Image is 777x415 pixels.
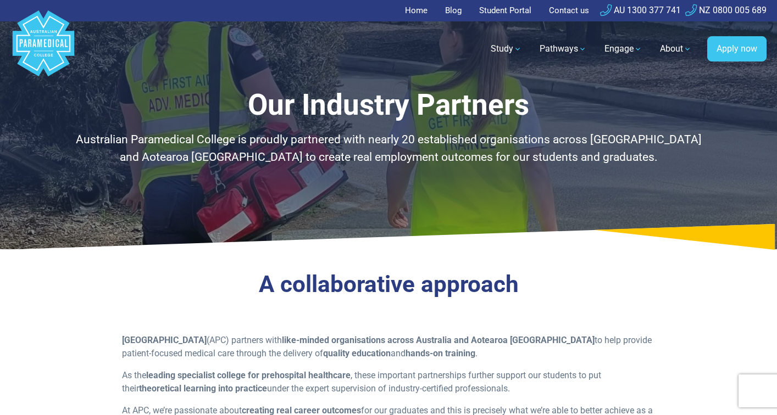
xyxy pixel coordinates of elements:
strong: theoretical learning into practice [139,383,267,394]
a: Apply now [707,36,767,61]
p: As the , these important partnerships further support our students to put their under the expert ... [122,369,656,395]
a: AU 1300 377 741 [600,5,681,15]
p: (APC) partners with to help provide patient-focused medical care through the delivery of and . [122,334,656,360]
strong: quality education [323,348,391,358]
strong: hands-on training [406,348,475,358]
h3: A collaborative approach [67,271,710,299]
a: Australian Paramedical College [10,21,76,77]
a: Study [484,33,529,64]
strong: leading specialist college for prehospital healthcare [146,370,351,380]
strong: [GEOGRAPHIC_DATA] [122,335,207,345]
strong: like-minded organisations across [282,335,414,345]
p: Australian Paramedical College is proudly partnered with nearly 20 established organisations acro... [67,131,710,166]
a: Engage [598,33,649,64]
a: Pathways [533,33,593,64]
a: NZ 0800 005 689 [685,5,767,15]
strong: Australia and Aotearoa [GEOGRAPHIC_DATA] [416,335,595,345]
a: About [653,33,698,64]
h1: Our Industry Partners [67,88,710,122]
